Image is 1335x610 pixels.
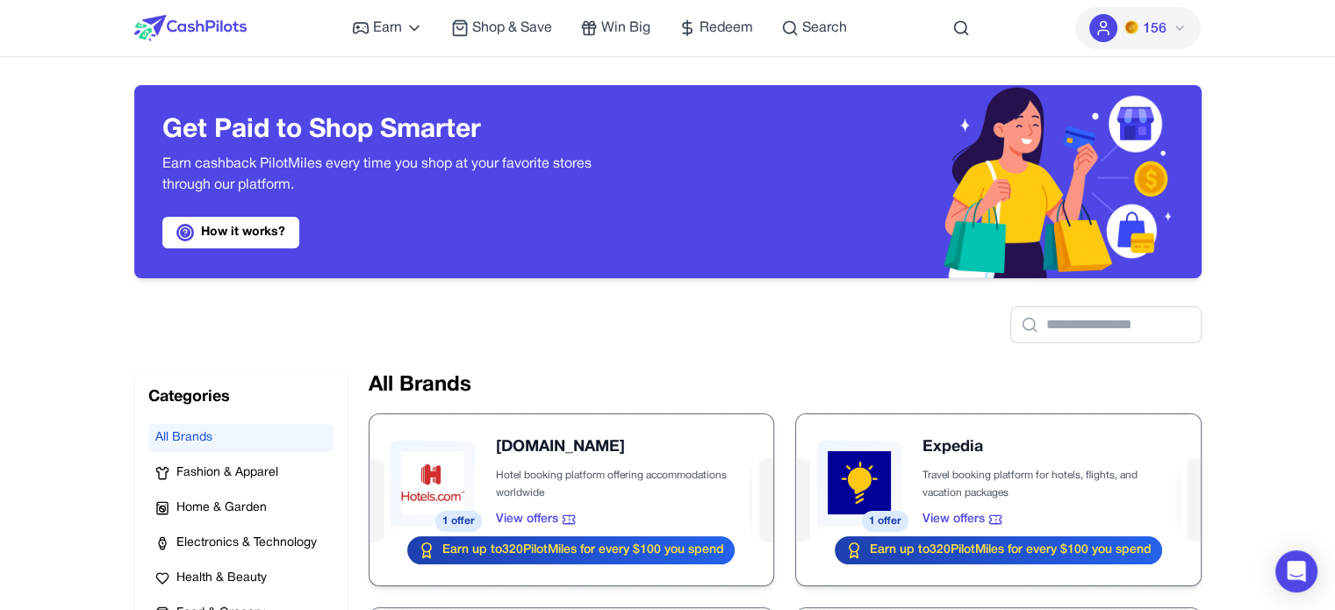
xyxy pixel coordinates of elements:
img: Header decoration [668,85,1202,278]
button: All Brands [148,424,334,452]
span: Health & Beauty [176,570,267,587]
img: CashPilots Logo [134,15,247,41]
button: PMs156 [1075,7,1201,49]
span: Fashion & Apparel [176,464,278,482]
h2: All Brands [369,371,1202,399]
button: Fashion & Apparel [148,459,334,487]
span: Electronics & Technology [176,535,317,552]
a: Win Big [580,18,650,39]
button: Home & Garden [148,494,334,522]
span: Earn [373,18,402,39]
span: Search [802,18,847,39]
span: Win Big [601,18,650,39]
a: Earn [352,18,423,39]
button: Health & Beauty [148,564,334,592]
h3: Get Paid to Shop Smarter [162,115,640,147]
button: Electronics & Technology [148,529,334,557]
p: Earn cashback PilotMiles every time you shop at your favorite stores through our platform. [162,154,640,196]
img: PMs [1124,20,1138,34]
a: How it works? [162,217,299,248]
span: Shop & Save [472,18,552,39]
span: 156 [1142,18,1166,39]
span: Redeem [700,18,753,39]
div: Open Intercom Messenger [1275,550,1317,592]
span: Home & Garden [176,499,267,517]
a: Shop & Save [451,18,552,39]
a: Redeem [678,18,753,39]
a: Search [781,18,847,39]
h2: Categories [148,385,334,410]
